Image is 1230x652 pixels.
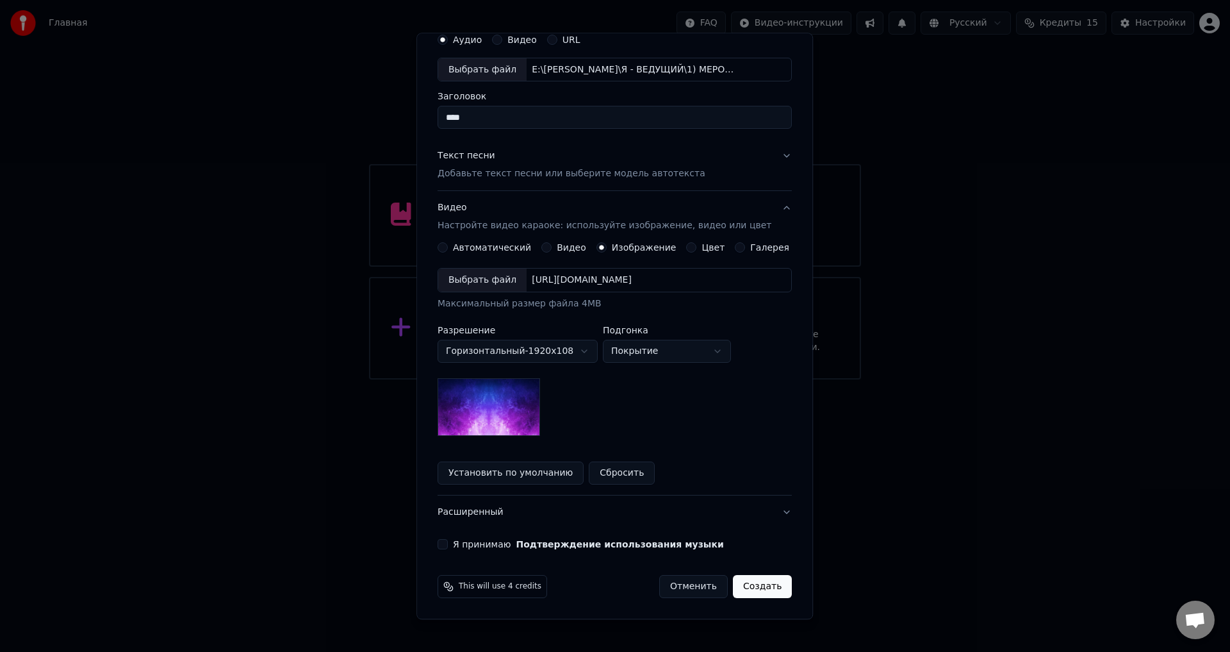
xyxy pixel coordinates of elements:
button: Создать [733,576,792,599]
div: ВидеоНастройте видео караоке: используйте изображение, видео или цвет [438,243,792,496]
button: Сбросить [589,462,655,485]
label: Я принимаю [453,540,724,549]
button: Я принимаю [516,540,724,549]
label: Разрешение [438,326,598,335]
label: Аудио [453,35,482,44]
div: Видео [438,202,771,233]
label: Заголовок [438,92,792,101]
label: Изображение [612,244,676,253]
button: Установить по умолчанию [438,462,584,485]
label: Цвет [702,244,725,253]
button: Текст песниДобавьте текст песни или выберите модель автотекста [438,140,792,191]
label: Видео [507,35,537,44]
label: Подгонка [603,326,731,335]
div: [URL][DOMAIN_NAME] [527,274,637,287]
div: Максимальный размер файла 4MB [438,298,792,311]
span: This will use 4 credits [459,582,541,592]
label: Галерея [751,244,790,253]
label: URL [562,35,580,44]
div: E:\[PERSON_NAME]\Я - ВЕДУЩИЙ\1) МЕРОПРИЯТИЯ\КОРПОРАТИВ\ВСЁ ДЛЯ КОРПОРАТИВА\АРХИВ\2025\[DATE]\КАРА... [527,63,744,76]
div: Выбрать файл [438,58,527,81]
label: Автоматический [453,244,531,253]
div: Выбрать файл [438,269,527,292]
label: Видео [557,244,586,253]
button: Отменить [659,576,728,599]
p: Настройте видео караоке: используйте изображение, видео или цвет [438,220,771,233]
p: Добавьте текст песни или выберите модель автотекста [438,168,705,181]
button: ВидеоНастройте видео караоке: используйте изображение, видео или цвет [438,192,792,243]
button: Расширенный [438,496,792,530]
div: Текст песни [438,150,495,163]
